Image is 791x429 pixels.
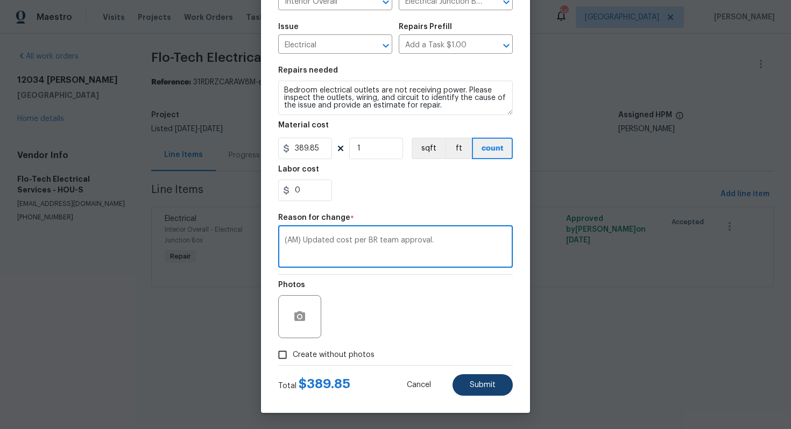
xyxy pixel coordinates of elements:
[278,23,299,31] h5: Issue
[412,138,445,159] button: sqft
[278,378,350,391] div: Total
[378,38,393,53] button: Open
[390,374,448,396] button: Cancel
[453,374,513,396] button: Submit
[278,281,305,289] h5: Photos
[278,121,329,129] h5: Material cost
[399,23,452,31] h5: Repairs Prefill
[278,67,338,74] h5: Repairs needed
[445,138,472,159] button: ft
[499,38,514,53] button: Open
[293,349,375,361] span: Create without photos
[470,381,496,389] span: Submit
[299,377,350,390] span: $ 389.85
[285,237,506,259] textarea: (AM) Updated cost per BR team approval.
[472,138,513,159] button: count
[278,81,513,115] textarea: Bedroom electrical outlets are not receiving power. Please inspect the outlets, wiring, and circu...
[278,166,319,173] h5: Labor cost
[407,381,431,389] span: Cancel
[278,214,350,221] h5: Reason for change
